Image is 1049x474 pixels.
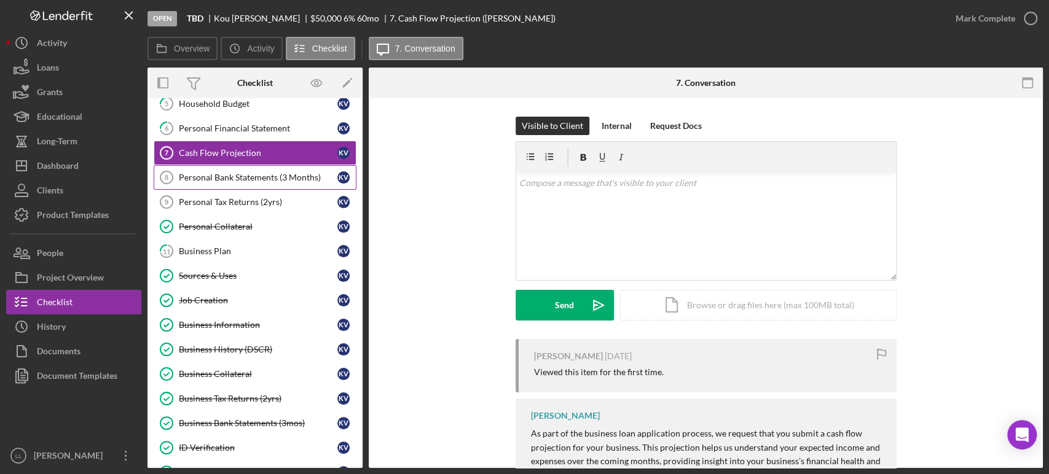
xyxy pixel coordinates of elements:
[247,44,274,53] label: Activity
[312,44,347,53] label: Checklist
[154,190,356,214] a: 9Personal Tax Returns (2yrs)KV
[6,241,141,265] a: People
[37,203,109,230] div: Product Templates
[6,80,141,104] button: Grants
[154,263,356,288] a: Sources & UsesKV
[602,117,632,135] div: Internal
[179,394,337,403] div: Business Tax Returns (2yrs)
[956,6,1015,31] div: Mark Complete
[516,117,589,135] button: Visible to Client
[179,443,337,453] div: ID Verification
[214,14,310,23] div: Kou [PERSON_NAME]
[337,147,350,159] div: K V
[6,314,141,339] a: History
[37,55,59,83] div: Loans
[37,363,117,391] div: Document Templates
[179,320,337,330] div: Business Information
[516,290,614,321] button: Send
[37,339,81,367] div: Documents
[179,173,337,182] div: Personal Bank Statements (3 Months)
[154,214,356,239] a: Personal CollateralKV
[179,295,337,305] div: Job Creation
[337,122,350,134] div: K V
[6,203,141,227] button: Product Templates
[187,14,203,23] b: TBD
[179,246,337,256] div: Business Plan
[6,55,141,80] button: Loans
[37,104,82,132] div: Educational
[154,165,356,190] a: 8Personal Bank Statements (3 Months)KV
[6,339,141,363] button: Documents
[369,37,463,60] button: 7. Conversation
[650,117,702,135] div: Request Docs
[163,247,170,255] tspan: 11
[6,104,141,129] button: Educational
[6,290,141,314] button: Checklist
[154,239,356,263] a: 11Business PlanKV
[531,411,600,421] div: [PERSON_NAME]
[337,441,350,454] div: K V
[165,149,168,157] tspan: 7
[644,117,708,135] button: Request Docs
[395,44,455,53] label: 7. Conversation
[344,14,355,23] div: 6 %
[179,271,337,281] div: Sources & Uses
[179,369,337,379] div: Business Collateral
[179,99,337,109] div: Household Budget
[179,197,337,207] div: Personal Tax Returns (2yrs)
[165,174,168,181] tspan: 8
[154,313,356,337] a: Business InformationKV
[6,153,141,178] button: Dashboard
[154,288,356,313] a: Job CreationKV
[37,129,77,157] div: Long-Term
[37,178,63,206] div: Clients
[522,117,583,135] div: Visible to Client
[6,265,141,290] button: Project Overview
[337,171,350,184] div: K V
[37,314,66,342] div: History
[179,418,337,428] div: Business Bank Statements (3mos)
[37,31,67,58] div: Activity
[337,245,350,257] div: K V
[595,117,638,135] button: Internal
[555,290,574,321] div: Send
[15,453,22,459] text: LL
[357,14,379,23] div: 60 mo
[337,417,350,429] div: K V
[337,98,350,110] div: K V
[147,37,218,60] button: Overview
[154,411,356,435] a: Business Bank Statements (3mos)KV
[237,78,273,88] div: Checklist
[6,443,141,468] button: LL[PERSON_NAME]
[37,153,79,181] div: Dashboard
[337,220,350,233] div: K V
[37,290,73,317] div: Checklist
[179,148,337,158] div: Cash Flow Projection
[6,129,141,153] button: Long-Term
[154,337,356,362] a: Business History (DSCR)KV
[154,91,356,116] a: 5Household BudgetKV
[6,178,141,203] button: Clients
[221,37,282,60] button: Activity
[154,116,356,141] a: 6Personal Financial StatementKV
[37,80,63,107] div: Grants
[154,141,356,165] a: 7Cash Flow ProjectionKV
[154,362,356,386] a: Business CollateralKV
[165,124,169,132] tspan: 6
[6,363,141,388] button: Document Templates
[337,319,350,331] div: K V
[534,367,664,377] div: Viewed this item for the first time.
[37,241,63,268] div: People
[6,31,141,55] button: Activity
